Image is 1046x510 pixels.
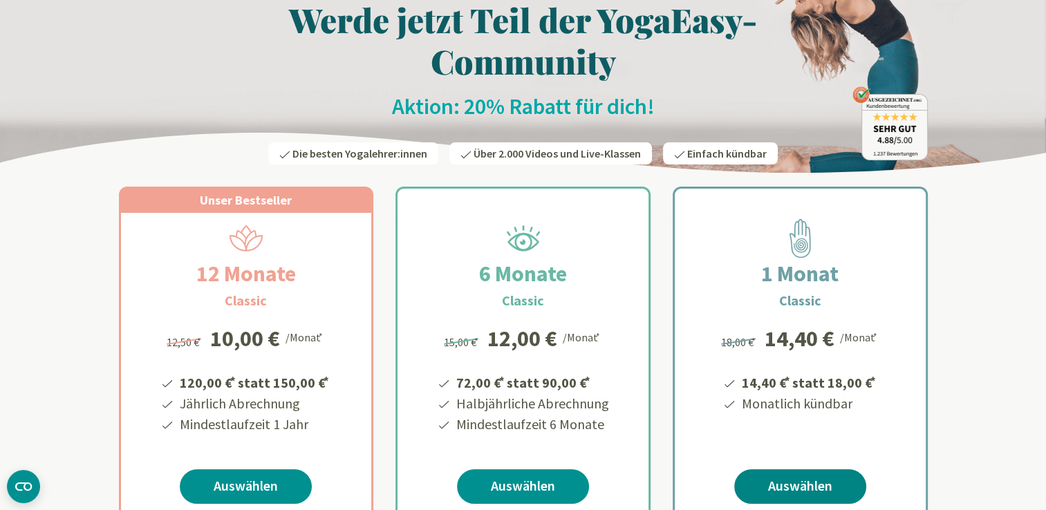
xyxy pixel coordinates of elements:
h3: Classic [502,290,544,311]
div: 14,40 € [765,328,834,350]
h2: 1 Monat [728,257,872,290]
div: 12,00 € [487,328,557,350]
h2: 12 Monate [163,257,329,290]
div: /Monat [840,328,879,346]
a: Auswählen [180,469,312,504]
li: Mindestlaufzeit 6 Monate [454,414,609,435]
li: Halbjährliche Abrechnung [454,393,609,414]
span: 15,00 € [444,335,480,349]
button: CMP-Widget öffnen [7,470,40,503]
li: Monatlich kündbar [740,393,878,414]
div: /Monat [563,328,602,346]
li: Mindestlaufzeit 1 Jahr [178,414,331,435]
span: Unser Bestseller [200,192,292,208]
li: 72,00 € statt 90,00 € [454,370,609,393]
li: 14,40 € statt 18,00 € [740,370,878,393]
span: Die besten Yogalehrer:innen [292,147,427,160]
h2: 6 Monate [446,257,600,290]
span: Über 2.000 Videos und Live-Klassen [474,147,641,160]
li: Jährlich Abrechnung [178,393,331,414]
a: Auswählen [734,469,866,504]
span: 18,00 € [721,335,758,349]
h2: Aktion: 20% Rabatt für dich! [119,93,928,120]
div: 10,00 € [210,328,280,350]
span: Einfach kündbar [687,147,767,160]
li: 120,00 € statt 150,00 € [178,370,331,393]
span: 12,50 € [167,335,203,349]
h3: Classic [225,290,267,311]
h3: Classic [779,290,821,311]
div: /Monat [286,328,325,346]
a: Auswählen [457,469,589,504]
img: ausgezeichnet_badge.png [852,86,928,160]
